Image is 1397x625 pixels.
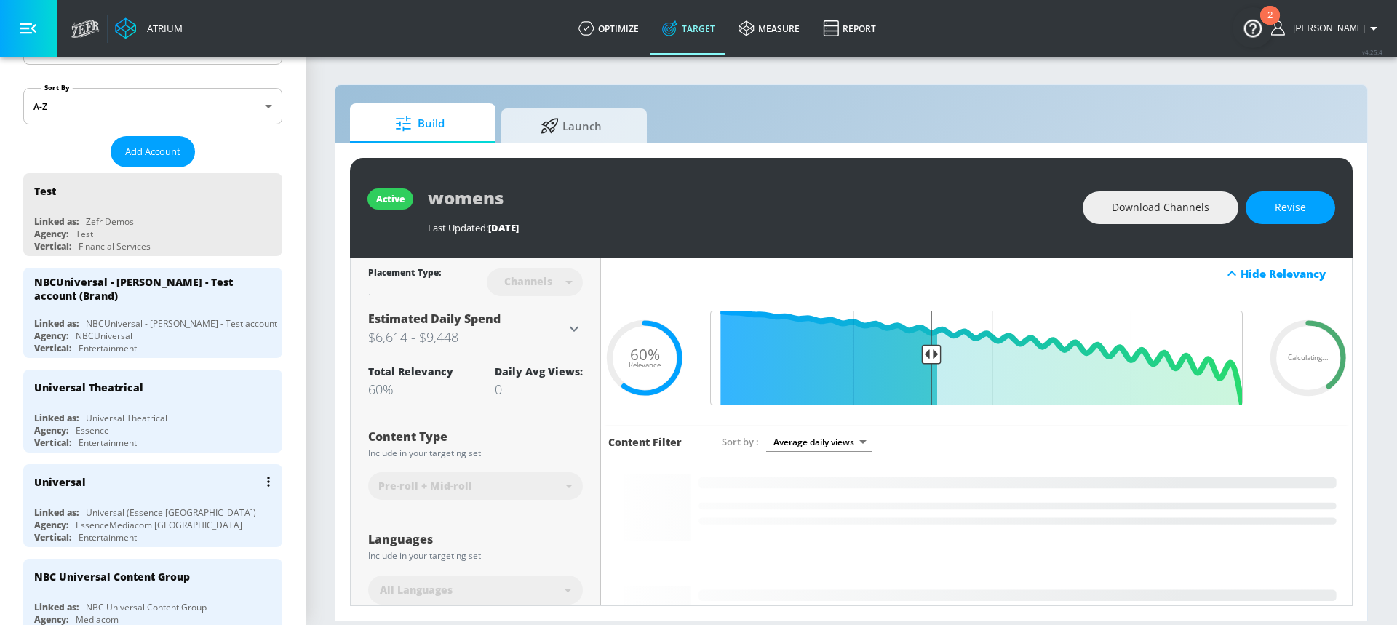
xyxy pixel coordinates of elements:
div: Linked as: [34,601,79,613]
span: Launch [516,108,626,143]
span: Calculating... [1288,354,1329,362]
button: [PERSON_NAME] [1271,20,1382,37]
span: Build [365,106,475,141]
div: Universal [34,475,86,489]
div: Agency: [34,228,68,240]
div: Hide Relevancy [601,258,1352,290]
span: v 4.25.4 [1362,48,1382,56]
button: Revise [1246,191,1335,224]
button: Add Account [111,136,195,167]
div: Vertical: [34,437,71,449]
div: 2 [1267,15,1273,34]
div: Daily Avg Views: [495,365,583,378]
span: Revise [1275,199,1306,217]
div: Universal TheatricalLinked as:Universal TheatricalAgency:EssenceVertical:Entertainment [23,370,282,453]
div: Entertainment [79,342,137,354]
div: Entertainment [79,437,137,449]
div: Essence [76,424,109,437]
div: NBCUniversal - [PERSON_NAME] - Test account (Brand)Linked as:NBCUniversal - [PERSON_NAME] - Test ... [23,268,282,358]
div: UniversalLinked as:Universal (Essence [GEOGRAPHIC_DATA])Agency:EssenceMediacom [GEOGRAPHIC_DATA]V... [23,464,282,547]
input: Final Threshold [703,311,1250,405]
div: Vertical: [34,342,71,354]
div: Content Type [368,431,583,442]
a: Atrium [115,17,183,39]
div: Test [76,228,93,240]
button: Download Channels [1083,191,1238,224]
div: Estimated Daily Spend$6,614 - $9,448 [368,311,583,347]
span: 60% [630,346,660,362]
label: Sort By [41,83,73,92]
div: TestLinked as:Zefr DemosAgency:TestVertical:Financial Services [23,173,282,256]
span: Add Account [125,143,180,160]
div: active [376,193,405,205]
span: Sort by [722,435,759,448]
div: Total Relevancy [368,365,453,378]
div: Linked as: [34,506,79,519]
a: Report [811,2,888,55]
span: [DATE] [488,221,519,234]
div: Test [34,184,56,198]
span: login as: harvir.chahal@zefr.com [1287,23,1365,33]
div: Linked as: [34,412,79,424]
div: All Languages [368,576,583,605]
a: measure [727,2,811,55]
div: Include in your targeting set [368,449,583,458]
div: Hide Relevancy [1241,266,1344,281]
span: Estimated Daily Spend [368,311,501,327]
div: 0 [495,381,583,398]
span: All Languages [380,583,453,597]
div: Entertainment [79,531,137,544]
div: Average daily views [766,432,872,452]
div: NBCUniversal - [PERSON_NAME] - Test account (Brand) [34,275,258,303]
div: Last Updated: [428,221,1068,234]
h6: Content Filter [608,435,682,449]
span: Download Channels [1112,199,1209,217]
div: Universal Theatrical [86,412,167,424]
div: NBC Universal Content Group [86,601,207,613]
div: EssenceMediacom [GEOGRAPHIC_DATA] [76,519,242,531]
div: Agency: [34,519,68,531]
div: Linked as: [34,215,79,228]
div: Universal (Essence [GEOGRAPHIC_DATA]) [86,506,256,519]
div: Financial Services [79,240,151,252]
div: Agency: [34,424,68,437]
div: Linked as: [34,317,79,330]
span: Relevance [629,362,661,369]
div: Atrium [141,22,183,35]
span: Pre-roll + Mid-roll [378,479,472,493]
div: Universal Theatrical [34,381,143,394]
button: Open Resource Center, 2 new notifications [1233,7,1273,48]
div: Agency: [34,330,68,342]
div: Zefr Demos [86,215,134,228]
div: Vertical: [34,240,71,252]
div: NBCUniversal [76,330,132,342]
h3: $6,614 - $9,448 [368,327,565,347]
div: Vertical: [34,531,71,544]
div: NBC Universal Content Group [34,570,190,584]
div: Languages [368,533,583,545]
div: Placement Type: [368,266,441,282]
div: Channels [497,275,560,287]
div: Include in your targeting set [368,552,583,560]
a: optimize [567,2,650,55]
div: NBCUniversal - [PERSON_NAME] - Test account [86,317,277,330]
div: 60% [368,381,453,398]
div: A-Z [23,88,282,124]
a: Target [650,2,727,55]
